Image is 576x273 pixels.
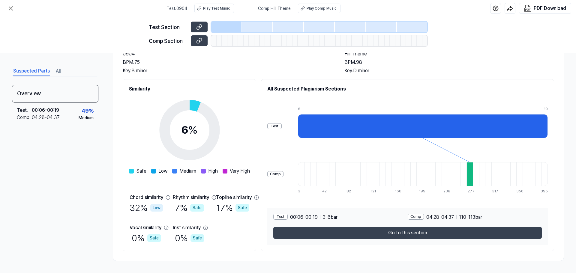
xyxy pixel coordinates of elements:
[194,4,234,13] button: Play Test Music
[216,201,249,215] div: 17 %
[426,214,454,221] span: 04:28 - 04:37
[235,204,249,212] div: Safe
[149,37,187,45] div: Comp Section
[175,201,204,215] div: 7 %
[267,171,283,177] div: Comp
[79,115,94,121] div: Medium
[298,4,340,13] button: Play Comp Music
[459,214,482,221] span: 110 - 113 bar
[408,214,424,220] div: Comp
[492,188,498,194] div: 317
[149,23,187,31] div: Test Section
[344,59,554,66] div: BPM. 98
[344,50,554,58] h2: Hill Theme
[267,85,548,93] h2: All Suspected Plagiarism Sections
[523,3,567,13] button: PDF Download
[13,67,50,76] button: Suspected Parts
[298,188,304,194] div: 3
[290,214,318,221] span: 00:06 - 00:19
[493,5,499,11] img: help
[190,204,204,212] div: Safe
[516,188,523,194] div: 356
[534,4,566,12] div: PDF Download
[524,5,531,12] img: PDF Download
[419,188,425,194] div: 199
[443,188,450,194] div: 238
[130,201,163,215] div: 32 %
[17,107,32,114] div: Test .
[173,194,209,201] div: Rhythm similarity
[395,188,401,194] div: 160
[190,234,204,242] div: Safe
[298,106,544,112] div: 6
[129,85,250,93] h2: Similarity
[130,224,161,231] div: Vocal similarity
[344,67,554,74] div: Key. D minor
[322,188,328,194] div: 42
[371,188,377,194] div: 121
[346,188,353,194] div: 82
[123,59,332,66] div: BPM. 75
[150,204,163,212] div: Low
[307,6,337,11] div: Play Comp Music
[188,123,198,136] span: %
[179,168,196,175] span: Medium
[468,188,474,194] div: 277
[541,188,548,194] div: 395
[208,168,218,175] span: High
[32,114,60,121] div: 04:28 - 04:37
[230,168,250,175] span: Very High
[181,122,198,138] div: 6
[323,214,337,221] span: 3 - 6 bar
[123,50,332,58] h2: 0904
[130,194,163,201] div: Chord similarity
[216,194,252,201] div: Topline similarity
[203,6,230,11] div: Play Test Music
[123,67,332,74] div: Key. B minor
[175,231,204,245] div: 0 %
[82,107,94,115] div: 49 %
[267,123,282,129] div: Test
[173,224,201,231] div: Inst similarity
[17,114,32,121] div: Comp .
[167,5,187,12] span: Test . 0904
[132,231,161,245] div: 0 %
[56,67,61,76] button: All
[158,168,167,175] span: Low
[258,5,291,12] span: Comp . Hill Theme
[273,214,288,220] div: Test
[544,106,548,112] div: 19
[12,85,98,102] div: Overview
[32,107,59,114] div: 00:06 - 00:19
[136,168,146,175] span: Safe
[147,234,161,242] div: Safe
[273,227,542,239] button: Go to this section
[507,5,513,11] img: share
